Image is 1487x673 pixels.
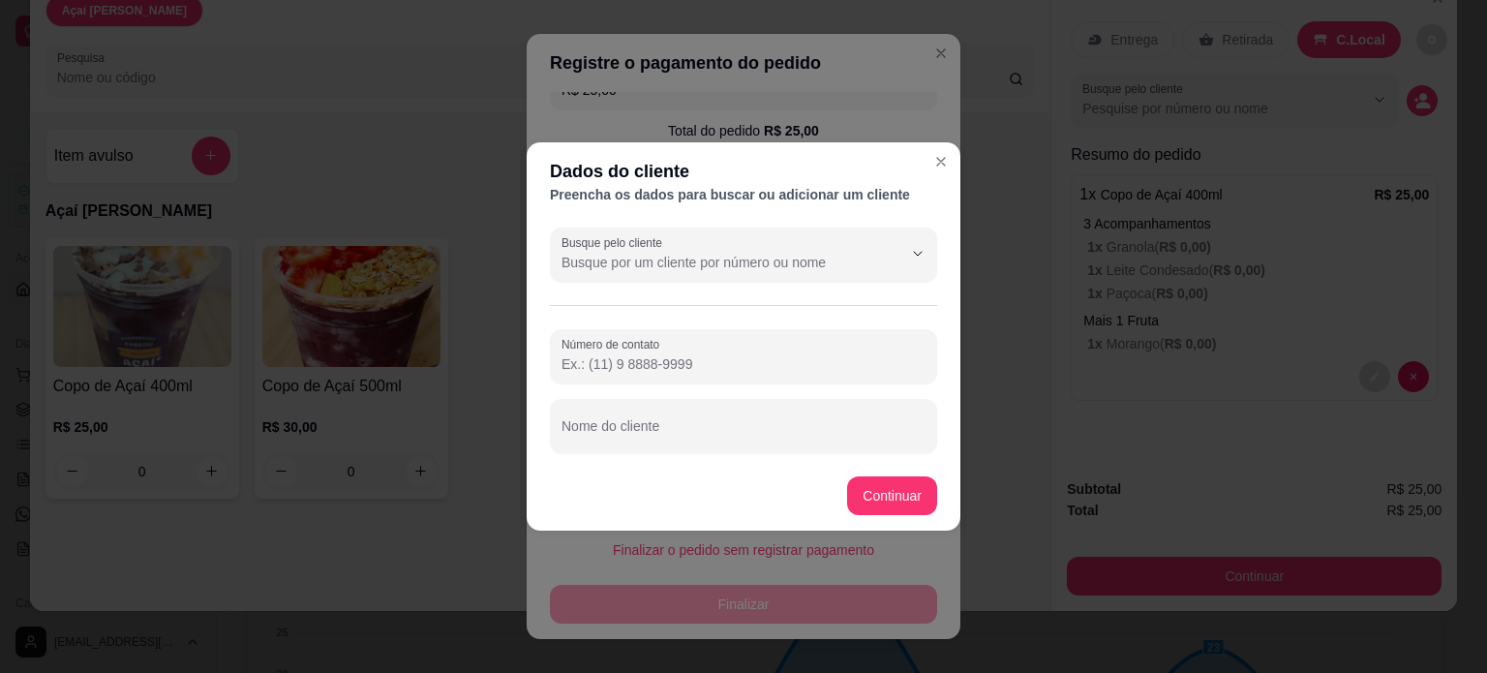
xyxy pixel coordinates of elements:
label: Busque pelo cliente [561,234,669,251]
button: Show suggestions [902,238,933,269]
input: Busque pelo cliente [561,253,871,272]
input: Número de contato [561,354,926,374]
div: Dados do cliente [550,158,937,185]
input: Nome do cliente [561,424,926,444]
button: Continuar [847,476,937,515]
label: Número de contato [561,336,666,352]
div: Preencha os dados para buscar ou adicionar um cliente [550,185,937,204]
button: Close [926,146,956,177]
